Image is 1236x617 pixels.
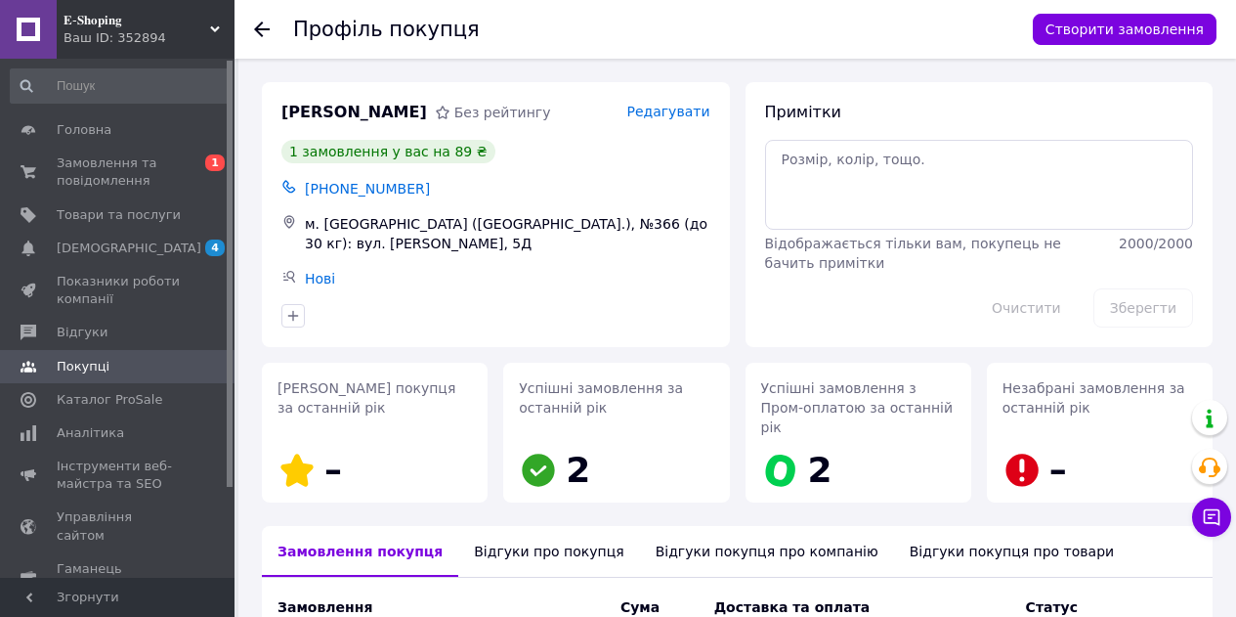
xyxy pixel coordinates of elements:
span: Замовлення [277,599,372,615]
span: Головна [57,121,111,139]
span: Гаманець компанії [57,560,181,595]
span: 2 [566,450,590,490]
button: Створити замовлення [1033,14,1216,45]
a: Нові [305,271,335,286]
span: Покупці [57,358,109,375]
span: [PERSON_NAME] [281,102,427,124]
span: Без рейтингу [454,105,551,120]
span: Інструменти веб-майстра та SEO [57,458,181,493]
span: Каталог ProSale [57,391,162,409]
div: м. [GEOGRAPHIC_DATA] ([GEOGRAPHIC_DATA].), №366 (до 30 кг): вул. [PERSON_NAME], 5Д [301,210,714,257]
span: Аналітика [57,424,124,442]
span: Відображається тільки вам, покупець не бачить примітки [765,236,1061,271]
div: Відгуки покупця про товари [894,526,1129,577]
div: Повернутися назад [254,20,270,39]
span: Товари та послуги [57,206,181,224]
div: Замовлення покупця [262,526,458,577]
span: Доставка та оплата [714,599,871,615]
span: Відгуки [57,324,107,341]
span: [PHONE_NUMBER] [305,181,430,197]
span: [DEMOGRAPHIC_DATA] [57,240,201,257]
div: 1 замовлення у вас на 89 ₴ [281,140,495,163]
span: Примітки [765,103,841,121]
span: Управління сайтом [57,508,181,544]
span: 2000 / 2000 [1119,236,1193,251]
span: 4 [205,240,225,256]
span: Статус [1026,599,1078,615]
span: Редагувати [626,104,709,119]
span: – [324,450,342,490]
span: Успішні замовлення за останній рік [519,380,683,416]
div: Відгуки покупця про компанію [640,526,894,577]
span: 𝐄-𝐒𝐡𝐨𝐩𝐢𝐧𝐠 [64,12,210,29]
button: Чат з покупцем [1192,498,1231,537]
span: – [1049,450,1067,490]
span: 2 [808,450,832,490]
h1: Профіль покупця [293,18,480,41]
span: Незабрані замовлення за останній рік [1002,380,1185,416]
span: 1 [205,154,225,171]
span: Замовлення та повідомлення [57,154,181,190]
span: Показники роботи компанії [57,273,181,308]
input: Пошук [10,68,231,104]
div: Відгуки про покупця [458,526,639,577]
span: [PERSON_NAME] покупця за останній рік [277,380,455,416]
div: Ваш ID: 352894 [64,29,234,47]
span: Cума [620,599,660,615]
span: Успішні замовлення з Пром-оплатою за останній рік [761,380,954,435]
